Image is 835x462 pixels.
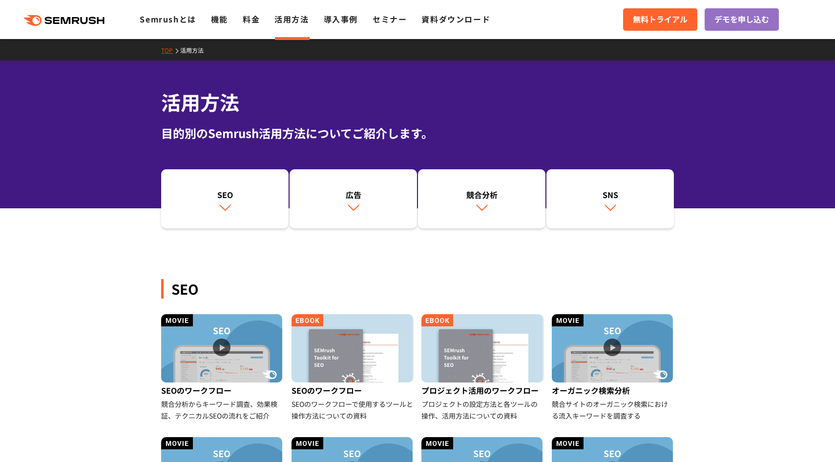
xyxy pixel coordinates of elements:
a: SEO [161,169,289,229]
a: SNS [546,169,674,229]
a: 機能 [211,13,228,25]
a: 活用方法 [180,46,211,54]
div: SEO [161,279,674,299]
div: 競合サイトのオーガニック検索における流入キーワードを調査する [552,398,674,422]
div: SEOのワークフロー [292,382,414,398]
div: SEO [166,189,284,201]
a: Semrushとは [140,13,196,25]
a: SEOのワークフロー SEOのワークフローで使用するツールと操作方法についての資料 [292,314,414,422]
span: デモを申し込む [714,13,769,26]
div: 目的別のSemrush活用方法についてご紹介します。 [161,124,674,142]
div: 広告 [294,189,412,201]
a: セミナー [373,13,407,25]
a: 導入事例 [324,13,358,25]
div: SEOのワークフローで使用するツールと操作方法についての資料 [292,398,414,422]
a: 資料ダウンロード [421,13,490,25]
div: オーガニック検索分析 [552,382,674,398]
div: SEOのワークフロー [161,382,284,398]
div: プロジェクトの設定方法と各ツールの操作、活用方法についての資料 [421,398,544,422]
span: 無料トライアル [633,13,688,26]
a: 無料トライアル [623,8,697,31]
a: プロジェクト活用のワークフロー プロジェクトの設定方法と各ツールの操作、活用方法についての資料 [421,314,544,422]
div: 競合分析 [423,189,541,201]
a: 料金 [243,13,260,25]
div: プロジェクト活用のワークフロー [421,382,544,398]
a: オーガニック検索分析 競合サイトのオーガニック検索における流入キーワードを調査する [552,314,674,422]
a: デモを申し込む [705,8,779,31]
div: SNS [551,189,669,201]
div: 競合分析からキーワード調査、効果検証、テクニカルSEOの流れをご紹介 [161,398,284,422]
a: 競合分析 [418,169,545,229]
h1: 活用方法 [161,88,674,117]
a: TOP [161,46,180,54]
a: 活用方法 [274,13,309,25]
a: 広告 [290,169,417,229]
a: SEOのワークフロー 競合分析からキーワード調査、効果検証、テクニカルSEOの流れをご紹介 [161,314,284,422]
